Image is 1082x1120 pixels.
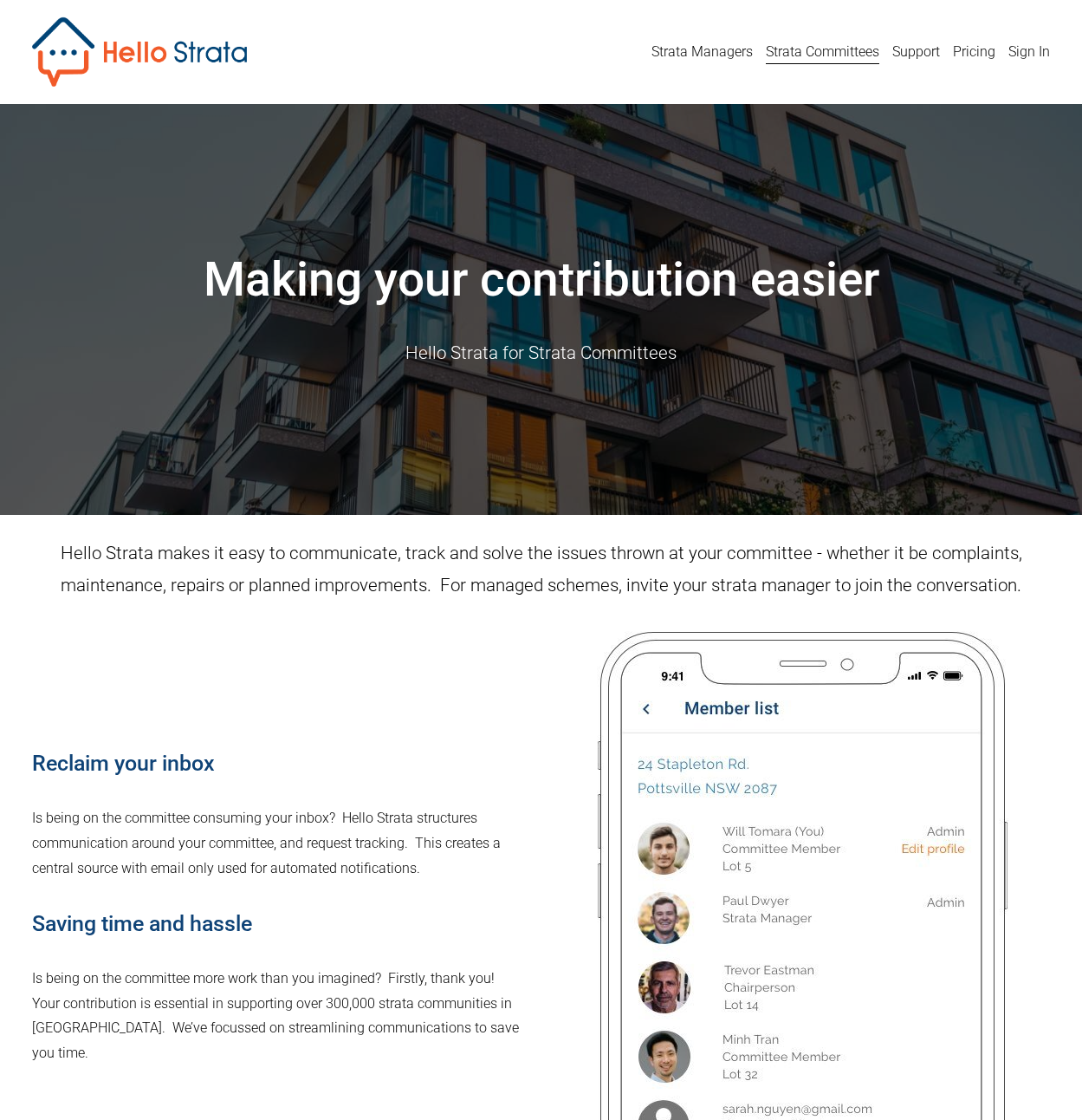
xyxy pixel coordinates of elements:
[32,537,1049,602] p: Hello Strata makes it easy to communicate, track and solve the issues thrown at your committee - ...
[32,250,1049,309] h1: Making your contribution easier
[32,967,526,1066] p: Is being on the committee more work than you imagined? Firstly, thank you! Your contribution is e...
[32,909,526,939] h4: Saving time and hassle
[32,17,246,87] img: Hello Strata
[651,38,753,66] a: Strata Managers
[32,337,1049,369] p: Hello Strata for Strata Committees
[953,38,995,66] a: Pricing
[32,749,526,778] h4: Reclaim your inbox
[892,38,940,66] a: Support
[1008,38,1050,66] a: Sign In
[766,38,879,66] a: Strata Committees
[32,806,526,881] p: Is being on the committee consuming your inbox? Hello Strata structures communication around your...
